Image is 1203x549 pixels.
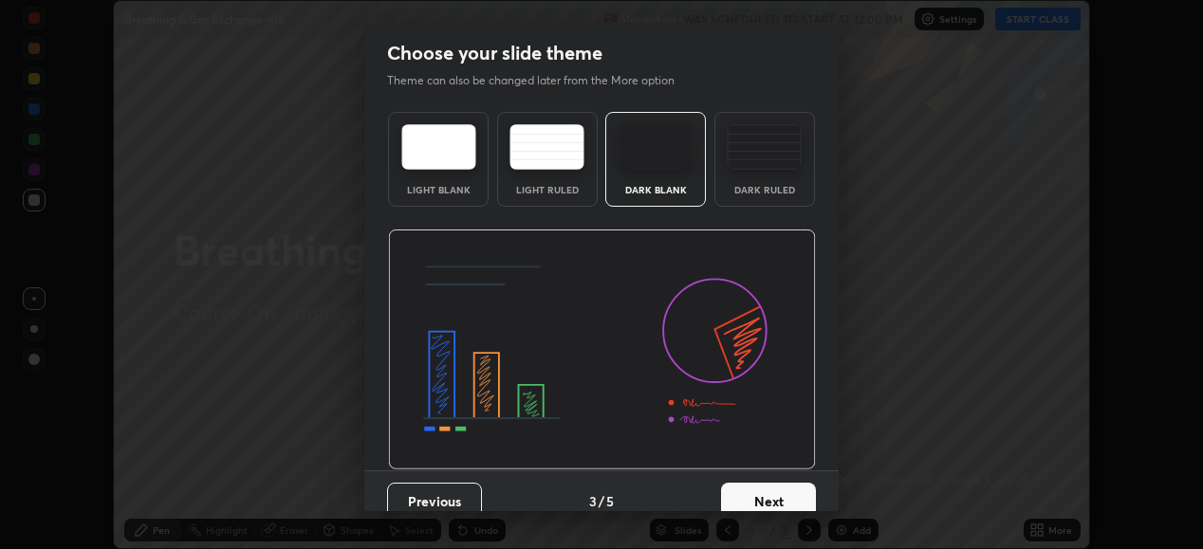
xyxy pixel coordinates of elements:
[721,483,816,521] button: Next
[727,124,802,170] img: darkRuledTheme.de295e13.svg
[509,185,585,194] div: Light Ruled
[599,491,604,511] h4: /
[387,41,602,65] h2: Choose your slide theme
[388,229,816,470] img: darkThemeBanner.d06ce4a2.svg
[387,483,482,521] button: Previous
[509,124,584,170] img: lightRuledTheme.5fabf969.svg
[387,72,694,89] p: Theme can also be changed later from the More option
[589,491,597,511] h4: 3
[618,185,694,194] div: Dark Blank
[619,124,694,170] img: darkTheme.f0cc69e5.svg
[401,124,476,170] img: lightTheme.e5ed3b09.svg
[727,185,803,194] div: Dark Ruled
[400,185,476,194] div: Light Blank
[606,491,614,511] h4: 5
